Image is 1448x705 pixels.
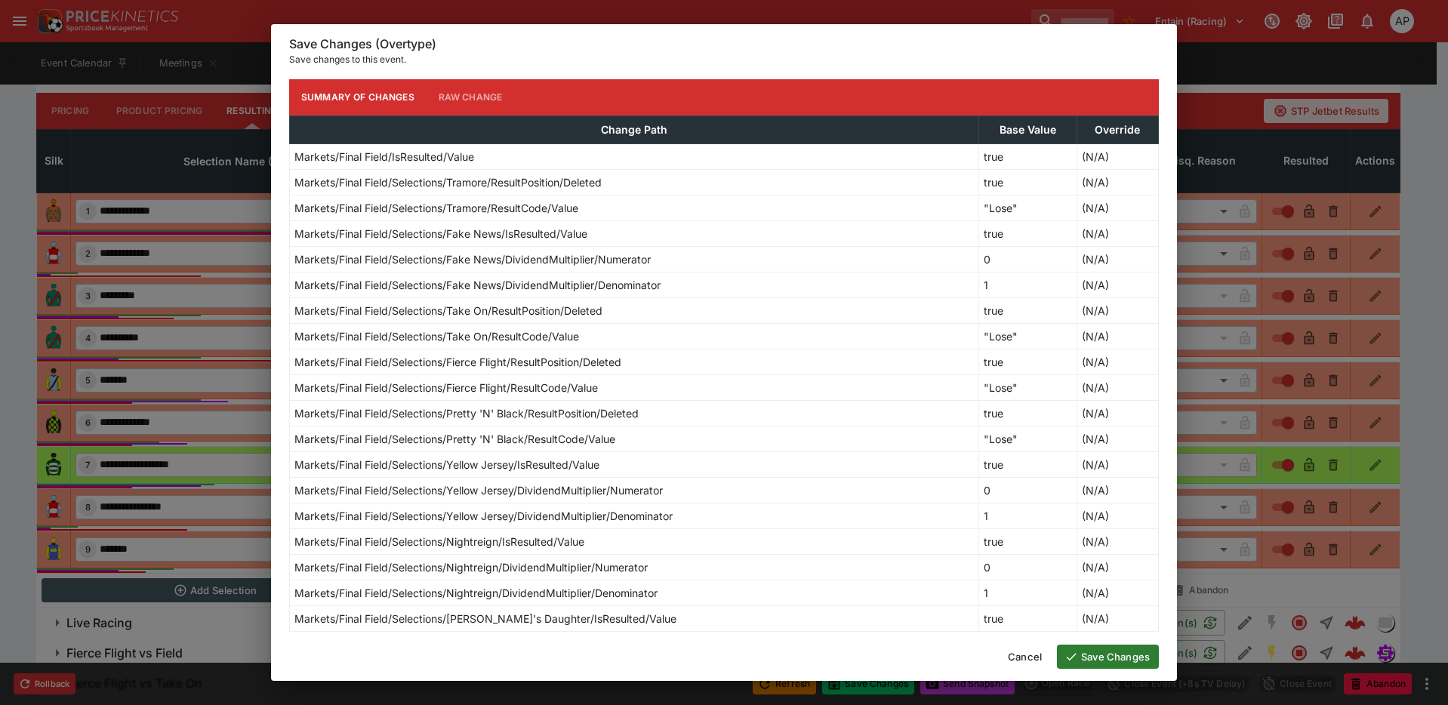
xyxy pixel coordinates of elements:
td: true [978,528,1077,554]
td: (N/A) [1077,195,1158,220]
td: (N/A) [1077,272,1158,297]
td: (N/A) [1077,451,1158,477]
td: true [978,605,1077,631]
td: (N/A) [1077,503,1158,528]
td: 1 [978,272,1077,297]
p: Markets/Final Field/Selections/Fake News/DividendMultiplier/Numerator [294,251,651,267]
td: (N/A) [1077,374,1158,400]
p: Markets/Final Field/Selections/Take On/ResultPosition/Deleted [294,303,602,319]
p: Markets/Final Field/Selections/Nightreign/DividendMultiplier/Denominator [294,585,658,601]
p: Markets/Final Field/Selections/Nightreign/DividendMultiplier/Numerator [294,559,648,575]
th: Override [1077,115,1158,143]
td: 0 [978,554,1077,580]
button: Summary of Changes [289,79,427,115]
td: true [978,349,1077,374]
td: "Lose" [978,195,1077,220]
p: Markets/Final Field/Selections/Pretty 'N' Black/ResultCode/Value [294,431,615,447]
p: Markets/Final Field/Selections/Take On/ResultCode/Value [294,328,579,344]
h6: Save Changes (Overtype) [289,36,1159,52]
td: "Lose" [978,323,1077,349]
td: true [978,451,1077,477]
th: Change Path [290,115,979,143]
p: Markets/Final Field/Selections/Tramore/ResultPosition/Deleted [294,174,602,190]
td: (N/A) [1077,477,1158,503]
p: Markets/Final Field/Selections/Tramore/ResultCode/Value [294,200,578,216]
td: 1 [978,631,1077,657]
p: Markets/Final Field/Selections/Nightreign/IsResulted/Value [294,534,584,550]
p: Markets/Final Field/Selections/Fake News/IsResulted/Value [294,226,587,242]
p: Markets/Final Field/Selections/Yellow Jersey/IsResulted/Value [294,457,599,473]
td: (N/A) [1077,400,1158,426]
p: Markets/Final Field/Selections/Yellow Jersey/DividendMultiplier/Denominator [294,508,673,524]
td: 0 [978,246,1077,272]
button: Save Changes [1057,645,1159,669]
td: (N/A) [1077,605,1158,631]
td: (N/A) [1077,528,1158,554]
td: true [978,143,1077,169]
td: (N/A) [1077,246,1158,272]
td: "Lose" [978,374,1077,400]
td: true [978,220,1077,246]
td: true [978,297,1077,323]
td: 1 [978,580,1077,605]
td: 0 [978,477,1077,503]
td: 1 [978,503,1077,528]
p: Markets/Final Field/Selections/Fierce Flight/ResultCode/Value [294,380,598,396]
p: Markets/Final Field/Selections/Pretty 'N' Black/ResultPosition/Deleted [294,405,639,421]
p: Markets/Final Field/IsResulted/Value [294,149,474,165]
td: (N/A) [1077,349,1158,374]
td: (N/A) [1077,426,1158,451]
th: Base Value [978,115,1077,143]
td: true [978,400,1077,426]
td: (N/A) [1077,297,1158,323]
td: (N/A) [1077,220,1158,246]
td: (N/A) [1077,323,1158,349]
button: Cancel [999,645,1051,669]
td: (N/A) [1077,169,1158,195]
p: Markets/Final Field/Selections/Fake News/DividendMultiplier/Denominator [294,277,661,293]
td: (N/A) [1077,554,1158,580]
td: (N/A) [1077,631,1158,657]
p: Markets/Final Field/Selections/Fierce Flight/ResultPosition/Deleted [294,354,621,370]
td: "Lose" [978,426,1077,451]
td: (N/A) [1077,143,1158,169]
p: Markets/Final Field/Selections/Yellow Jersey/DividendMultiplier/Numerator [294,482,663,498]
p: Markets/Final Field/Selections/[PERSON_NAME]'s Daughter/IsResulted/Value [294,611,676,626]
button: Raw Change [427,79,515,115]
td: (N/A) [1077,580,1158,605]
td: true [978,169,1077,195]
p: Save changes to this event. [289,52,1159,67]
